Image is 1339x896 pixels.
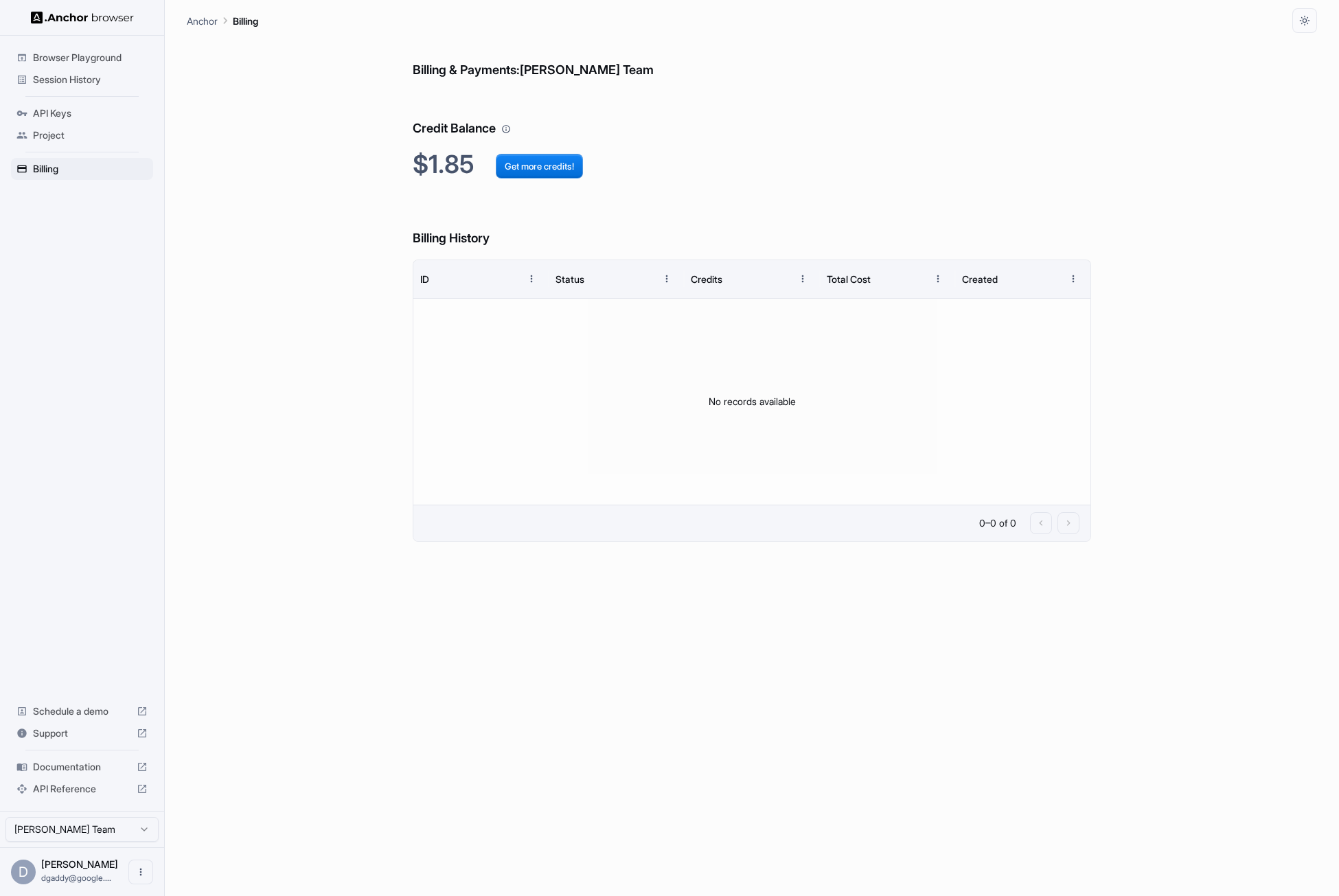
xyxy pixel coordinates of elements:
[11,722,153,744] div: Support
[827,273,871,285] div: Total Cost
[33,106,148,120] span: API Keys
[11,700,153,722] div: Schedule a demo
[413,33,1091,80] h6: Billing & Payments: [PERSON_NAME] Team
[11,778,153,800] div: API Reference
[790,266,815,291] button: Menu
[31,11,134,24] img: Anchor Logo
[187,13,258,28] nav: breadcrumb
[979,516,1016,530] p: 0–0 of 0
[11,860,36,884] div: D
[233,14,258,28] p: Billing
[494,266,519,291] button: Sort
[11,158,153,180] div: Billing
[33,704,131,718] span: Schedule a demo
[654,266,679,291] button: Menu
[413,201,1091,249] h6: Billing History
[420,273,429,285] div: ID
[187,14,218,28] p: Anchor
[11,69,153,91] div: Session History
[11,102,153,124] div: API Keys
[630,266,654,291] button: Sort
[766,266,790,291] button: Sort
[519,266,544,291] button: Menu
[33,73,148,87] span: Session History
[11,47,153,69] div: Browser Playground
[41,873,111,883] span: dgaddy@google.com
[501,124,511,134] svg: Your credit balance will be consumed as you use the API. Visit the usage page to view a breakdown...
[33,782,131,796] span: API Reference
[962,273,998,285] div: Created
[413,91,1091,139] h6: Credit Balance
[901,266,926,291] button: Sort
[33,51,148,65] span: Browser Playground
[413,299,1090,505] div: No records available
[33,162,148,176] span: Billing
[128,860,153,884] button: Open menu
[41,858,118,870] span: David Gaddy
[413,150,1091,179] h2: $1.85
[1061,266,1086,291] button: Menu
[33,726,131,740] span: Support
[1036,266,1061,291] button: Sort
[11,124,153,146] div: Project
[496,154,583,179] button: Get more credits!
[33,760,131,774] span: Documentation
[926,266,950,291] button: Menu
[691,273,722,285] div: Credits
[33,128,148,142] span: Project
[556,273,584,285] div: Status
[11,756,153,778] div: Documentation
